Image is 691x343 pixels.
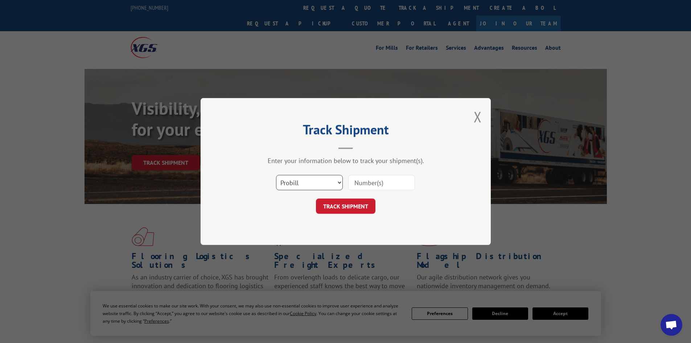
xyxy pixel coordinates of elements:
button: TRACK SHIPMENT [316,199,375,214]
div: Enter your information below to track your shipment(s). [237,156,455,165]
input: Number(s) [348,175,415,190]
div: Open chat [661,314,682,336]
button: Close modal [474,107,482,126]
h2: Track Shipment [237,124,455,138]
